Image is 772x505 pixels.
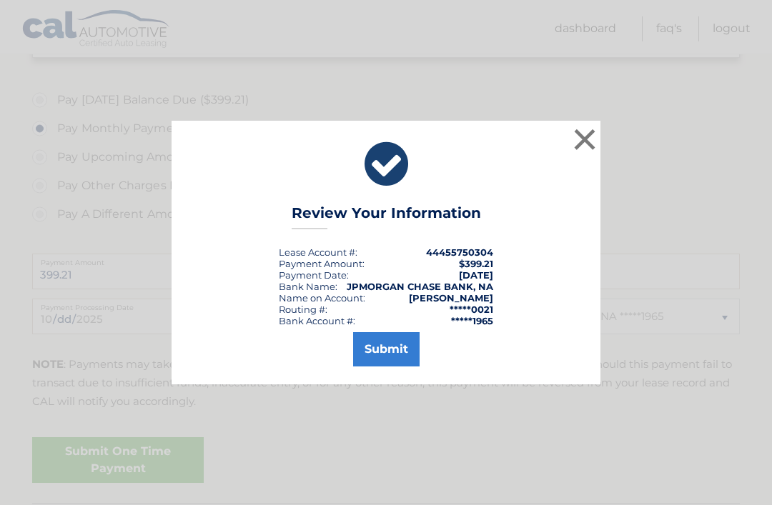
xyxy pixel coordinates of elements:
strong: 44455750304 [426,246,493,258]
span: [DATE] [459,269,493,281]
strong: [PERSON_NAME] [409,292,493,304]
div: Name on Account: [279,292,365,304]
span: Payment Date [279,269,347,281]
div: Bank Name: [279,281,337,292]
strong: JPMORGAN CHASE BANK, NA [347,281,493,292]
span: $399.21 [459,258,493,269]
div: Lease Account #: [279,246,357,258]
h3: Review Your Information [292,204,481,229]
button: × [570,125,599,154]
div: Routing #: [279,304,327,315]
div: Payment Amount: [279,258,365,269]
div: Bank Account #: [279,315,355,326]
div: : [279,269,349,281]
button: Submit [353,332,420,366]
